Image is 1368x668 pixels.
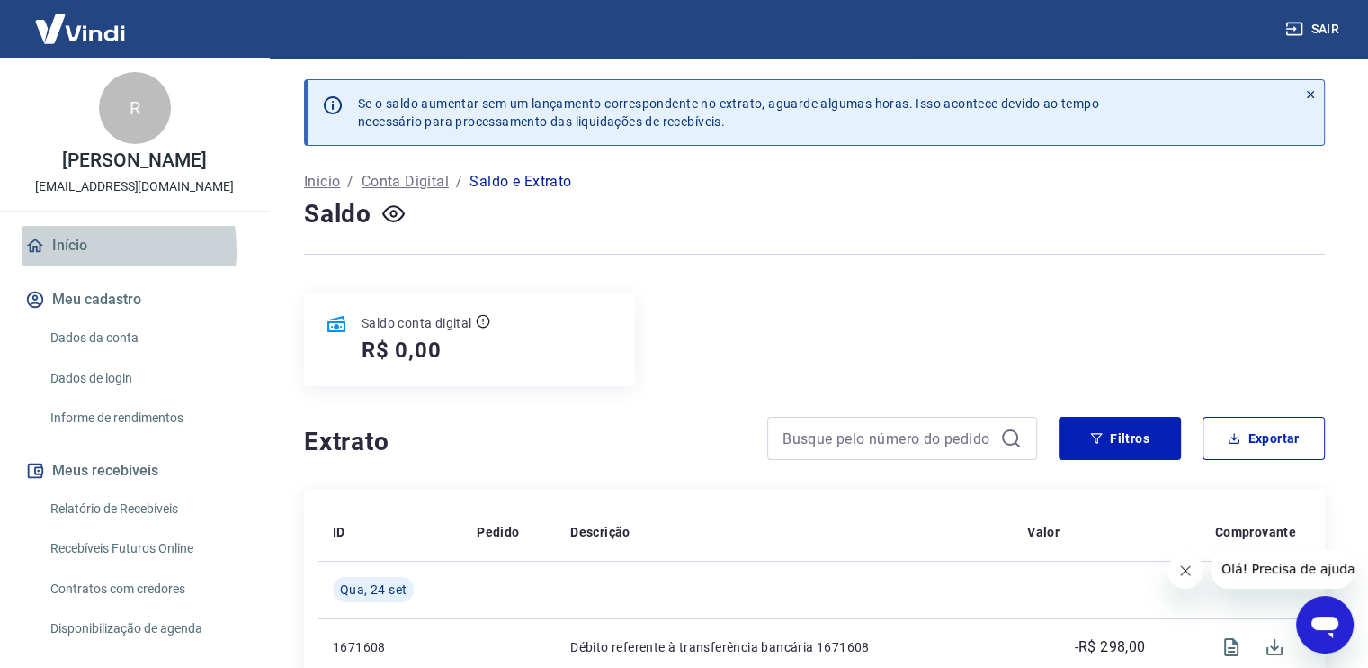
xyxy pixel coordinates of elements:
img: Vindi [22,1,139,56]
p: Saldo conta digital [362,314,472,332]
p: Valor [1027,523,1060,541]
iframe: Botão para abrir a janela de mensagens [1296,596,1354,654]
h4: Extrato [304,424,746,460]
p: -R$ 298,00 [1074,636,1145,658]
p: [EMAIL_ADDRESS][DOMAIN_NAME] [35,177,234,196]
button: Exportar [1203,417,1325,460]
a: Conta Digital [362,171,449,193]
p: Débito referente à transferência bancária 1671608 [570,638,998,656]
span: Qua, 24 set [340,581,407,599]
iframe: Fechar mensagem [1167,553,1203,589]
p: ID [333,523,345,541]
p: Se o saldo aumentar sem um lançamento correspondente no extrato, aguarde algumas horas. Isso acon... [358,95,1099,131]
p: / [456,171,462,193]
p: 1671608 [333,638,448,656]
p: Comprovante [1215,523,1296,541]
a: Início [22,226,247,266]
p: Descrição [570,523,630,541]
p: / [347,171,353,193]
h4: Saldo [304,196,371,232]
span: Olá! Precisa de ajuda? [11,13,151,27]
a: Informe de rendimentos [43,400,247,437]
a: Dados de login [43,360,247,397]
button: Meu cadastro [22,280,247,320]
button: Sair [1282,13,1346,46]
div: R [99,72,171,144]
a: Contratos com credores [43,571,247,608]
p: Saldo e Extrato [469,171,571,193]
iframe: Mensagem da empresa [1211,549,1354,589]
a: Relatório de Recebíveis [43,491,247,528]
p: [PERSON_NAME] [62,151,206,170]
a: Dados da conta [43,320,247,357]
input: Busque pelo número do pedido [782,425,993,452]
a: Disponibilização de agenda [43,610,247,647]
a: Início [304,171,340,193]
button: Filtros [1059,417,1181,460]
p: Pedido [477,523,519,541]
button: Meus recebíveis [22,451,247,491]
a: Recebíveis Futuros Online [43,530,247,567]
h5: R$ 0,00 [362,336,442,365]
